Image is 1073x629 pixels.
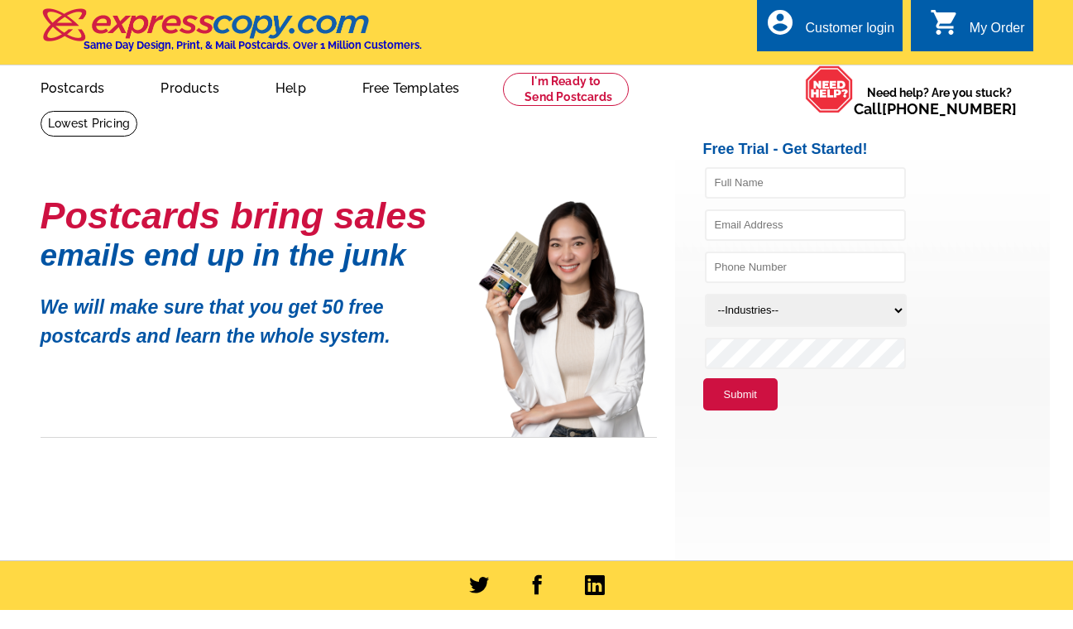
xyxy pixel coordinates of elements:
[930,7,960,37] i: shopping_cart
[854,100,1017,118] span: Call
[14,67,132,106] a: Postcards
[41,20,422,51] a: Same Day Design, Print, & Mail Postcards. Over 1 Million Customers.
[705,167,906,199] input: Full Name
[134,67,246,106] a: Products
[41,247,454,264] h1: emails end up in the junk
[805,65,854,113] img: help
[805,21,894,44] div: Customer login
[930,18,1025,39] a: shopping_cart My Order
[970,21,1025,44] div: My Order
[854,84,1025,118] span: Need help? Are you stuck?
[882,100,1017,118] a: [PHONE_NUMBER]
[703,378,778,411] button: Submit
[765,18,894,39] a: account_circle Customer login
[41,281,454,350] p: We will make sure that you get 50 free postcards and learn the whole system.
[765,7,795,37] i: account_circle
[249,67,333,106] a: Help
[84,39,422,51] h4: Same Day Design, Print, & Mail Postcards. Over 1 Million Customers.
[336,67,486,106] a: Free Templates
[41,201,454,230] h1: Postcards bring sales
[705,209,906,241] input: Email Address
[705,252,906,283] input: Phone Number
[703,141,1050,159] h2: Free Trial - Get Started!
